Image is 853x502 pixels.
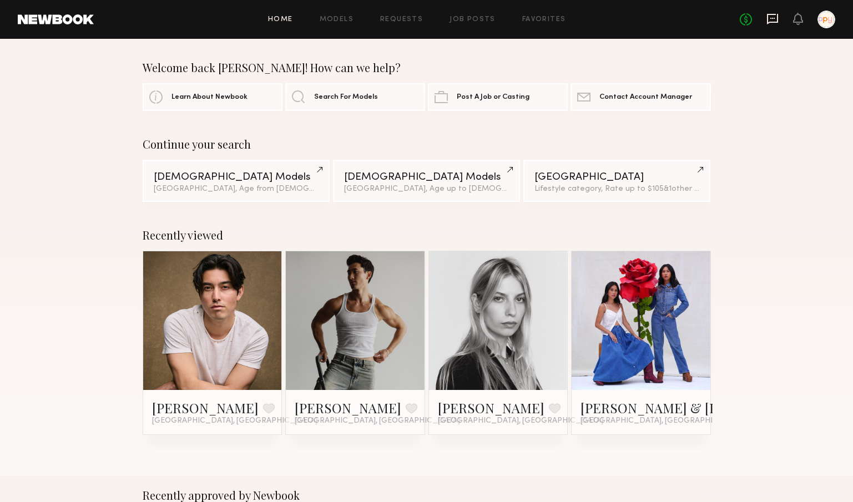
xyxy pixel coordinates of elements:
span: [GEOGRAPHIC_DATA], [GEOGRAPHIC_DATA] [438,417,603,425]
div: [GEOGRAPHIC_DATA], Age up to [DEMOGRAPHIC_DATA]. [344,185,509,193]
a: [GEOGRAPHIC_DATA]Lifestyle category, Rate up to $105&1other filter [523,160,710,202]
a: Favorites [522,16,566,23]
a: Job Posts [450,16,496,23]
span: Search For Models [314,94,378,101]
a: Learn About Newbook [143,83,282,111]
span: & 1 other filter [664,185,711,192]
a: Home [268,16,293,23]
span: [GEOGRAPHIC_DATA], [GEOGRAPHIC_DATA] [581,417,746,425]
div: [GEOGRAPHIC_DATA] [534,172,699,182]
a: Models [320,16,354,23]
a: Requests [380,16,423,23]
div: [DEMOGRAPHIC_DATA] Models [344,172,509,182]
a: [DEMOGRAPHIC_DATA] Models[GEOGRAPHIC_DATA], Age up to [DEMOGRAPHIC_DATA]. [333,160,520,202]
a: Post A Job or Casting [428,83,568,111]
div: Recently viewed [143,229,711,242]
div: Lifestyle category, Rate up to $105 [534,185,699,193]
div: [DEMOGRAPHIC_DATA] Models [154,172,319,182]
a: Contact Account Manager [571,83,710,111]
div: Recently approved by Newbook [143,489,711,502]
span: Post A Job or Casting [457,94,529,101]
div: Welcome back [PERSON_NAME]! How can we help? [143,61,711,74]
span: [GEOGRAPHIC_DATA], [GEOGRAPHIC_DATA] [295,417,460,425]
span: [GEOGRAPHIC_DATA], [GEOGRAPHIC_DATA] [152,417,317,425]
span: Learn About Newbook [171,94,248,101]
a: Search For Models [285,83,425,111]
a: [PERSON_NAME] [152,399,259,417]
a: [PERSON_NAME] & [PERSON_NAME] [581,399,811,417]
a: [PERSON_NAME] [438,399,544,417]
a: [DEMOGRAPHIC_DATA] Models[GEOGRAPHIC_DATA], Age from [DEMOGRAPHIC_DATA]. [143,160,330,202]
div: Continue your search [143,138,711,151]
span: Contact Account Manager [599,94,692,101]
a: [PERSON_NAME] [295,399,401,417]
div: [GEOGRAPHIC_DATA], Age from [DEMOGRAPHIC_DATA]. [154,185,319,193]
